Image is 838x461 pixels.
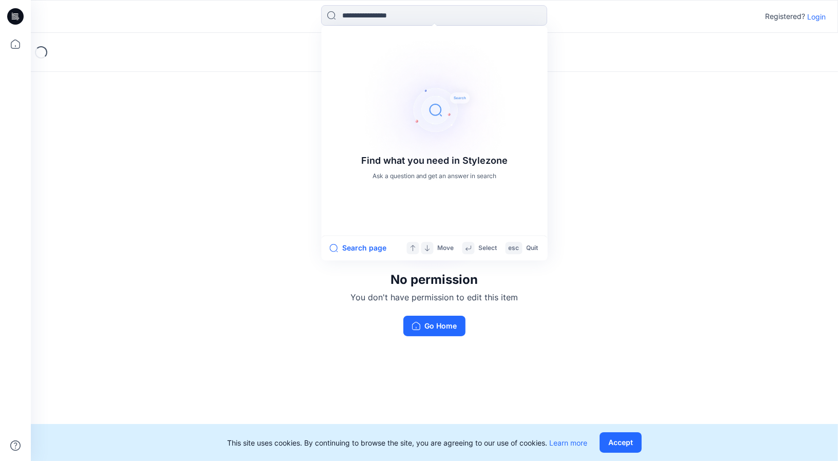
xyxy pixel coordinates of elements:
button: Go Home [403,316,465,336]
button: Accept [600,432,642,453]
p: Login [807,11,826,22]
p: Move [438,243,454,254]
p: Registered? [765,10,805,23]
p: Select [479,243,497,254]
button: Search page [330,242,386,254]
a: Learn more [549,438,587,447]
p: esc [509,243,519,254]
h3: No permission [351,273,518,287]
p: Quit [527,243,538,254]
p: You don't have permission to edit this item [351,291,518,303]
img: Find what you need [352,28,517,192]
p: This site uses cookies. By continuing to browse the site, you are agreeing to our use of cookies. [227,437,587,448]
